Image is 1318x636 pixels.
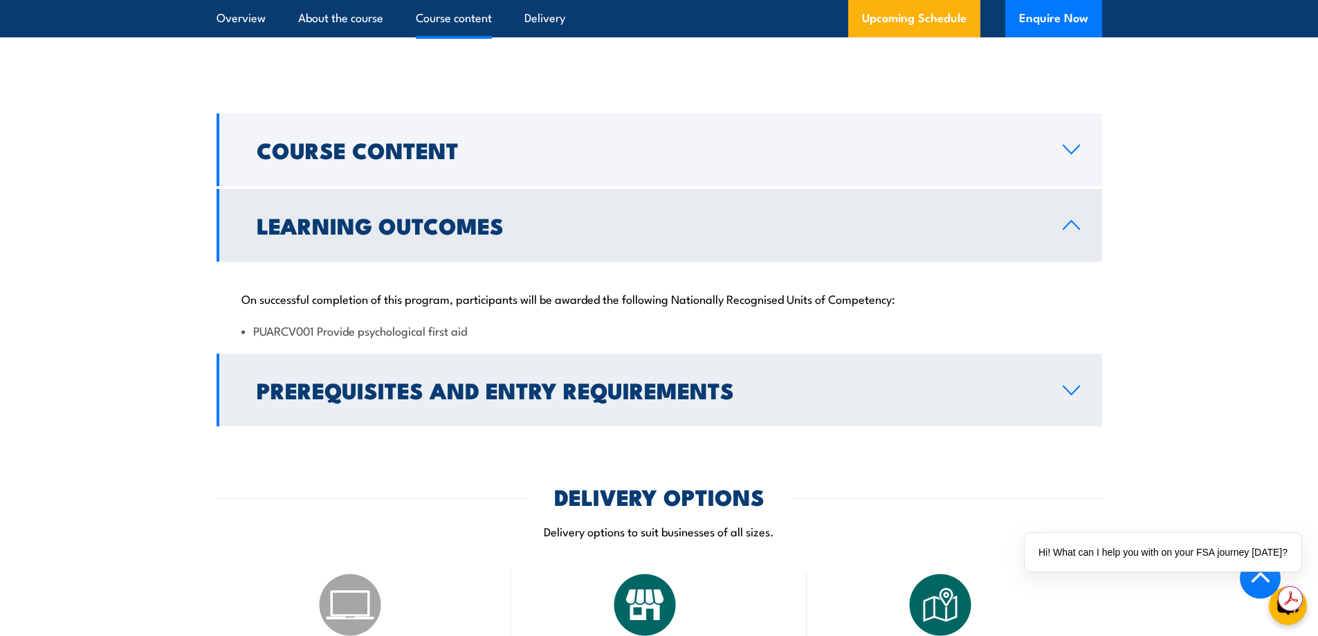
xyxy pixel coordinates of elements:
[241,291,1077,305] p: On successful completion of this program, participants will be awarded the following Nationally R...
[554,487,765,506] h2: DELIVERY OPTIONS
[217,354,1102,426] a: Prerequisites and Entry Requirements
[217,113,1102,186] a: Course Content
[1269,587,1307,625] button: chat-button
[257,380,1041,399] h2: Prerequisites and Entry Requirements
[217,523,1102,539] p: Delivery options to suit businesses of all sizes.
[257,140,1041,159] h2: Course Content
[257,215,1041,235] h2: Learning Outcomes
[217,189,1102,262] a: Learning Outcomes
[241,322,1077,338] li: PUARCV001 Provide psychological first aid
[1025,533,1301,572] div: Hi! What can I help you with on your FSA journey [DATE]?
